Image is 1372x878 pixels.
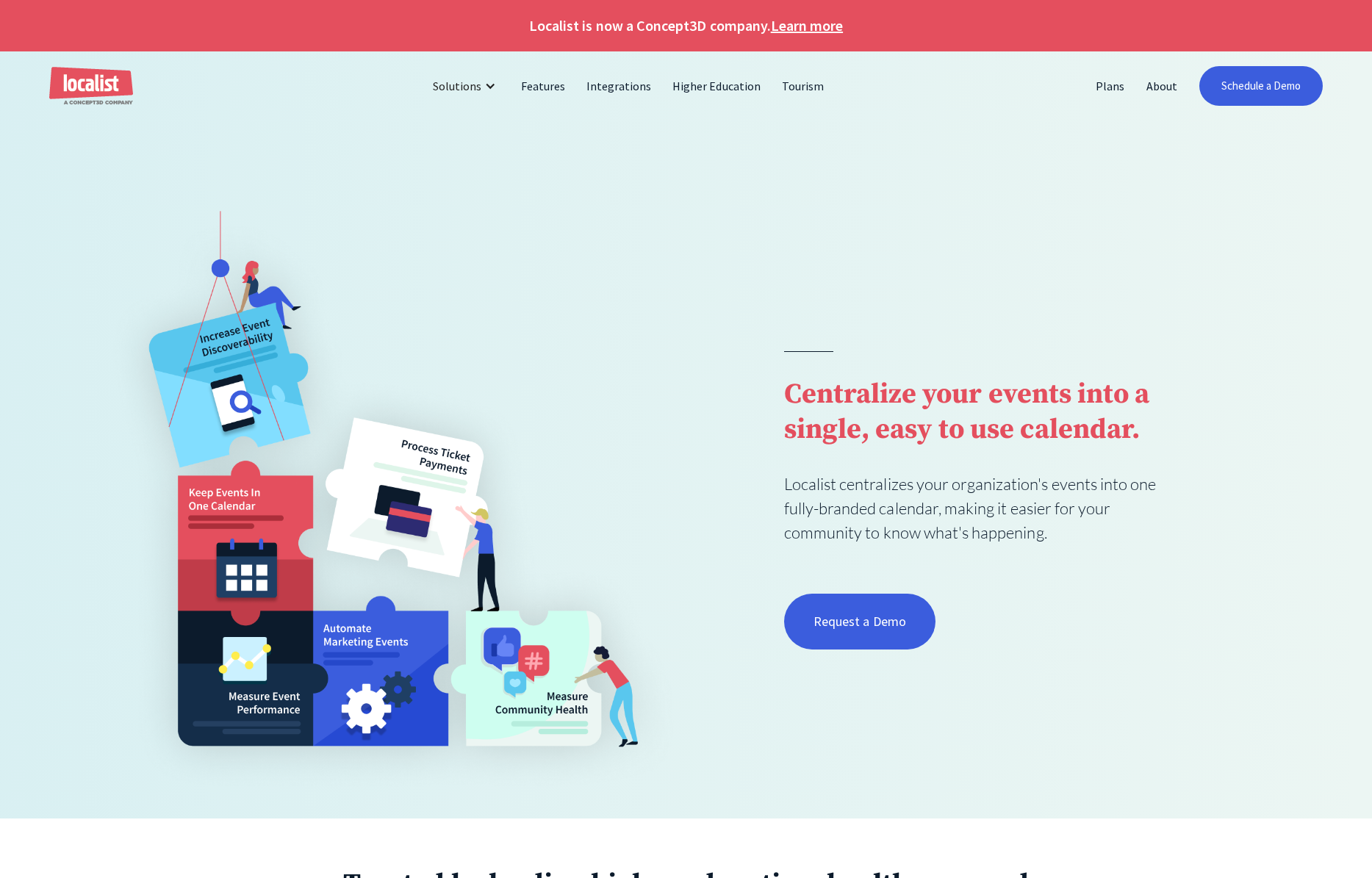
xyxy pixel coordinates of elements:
div: Solutions [422,68,511,104]
p: Localist centralizes your organization's events into one fully-branded calendar, making it easier... [784,472,1176,544]
a: Integrations [576,68,662,104]
a: Tourism [772,68,835,104]
a: About [1136,68,1188,104]
a: Higher Education [662,68,772,104]
strong: Centralize your events into a single, easy to use calendar. [784,377,1149,447]
a: Schedule a Demo [1199,66,1323,106]
a: home [49,67,133,106]
a: Plans [1085,68,1135,104]
a: Learn more [771,15,843,37]
a: Features [511,68,576,104]
div: Solutions [433,77,481,95]
a: Request a Demo [784,594,935,649]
